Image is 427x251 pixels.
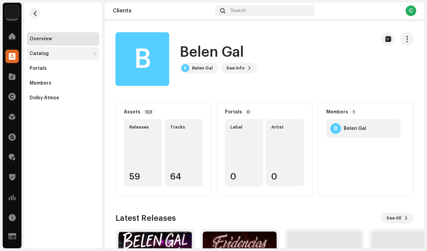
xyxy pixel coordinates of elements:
[181,64,189,72] div: B
[192,65,213,71] div: Belen Gal
[115,32,169,86] div: B
[226,61,245,75] span: See Info
[221,63,257,73] button: See Info
[180,45,244,60] h1: Belen Gal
